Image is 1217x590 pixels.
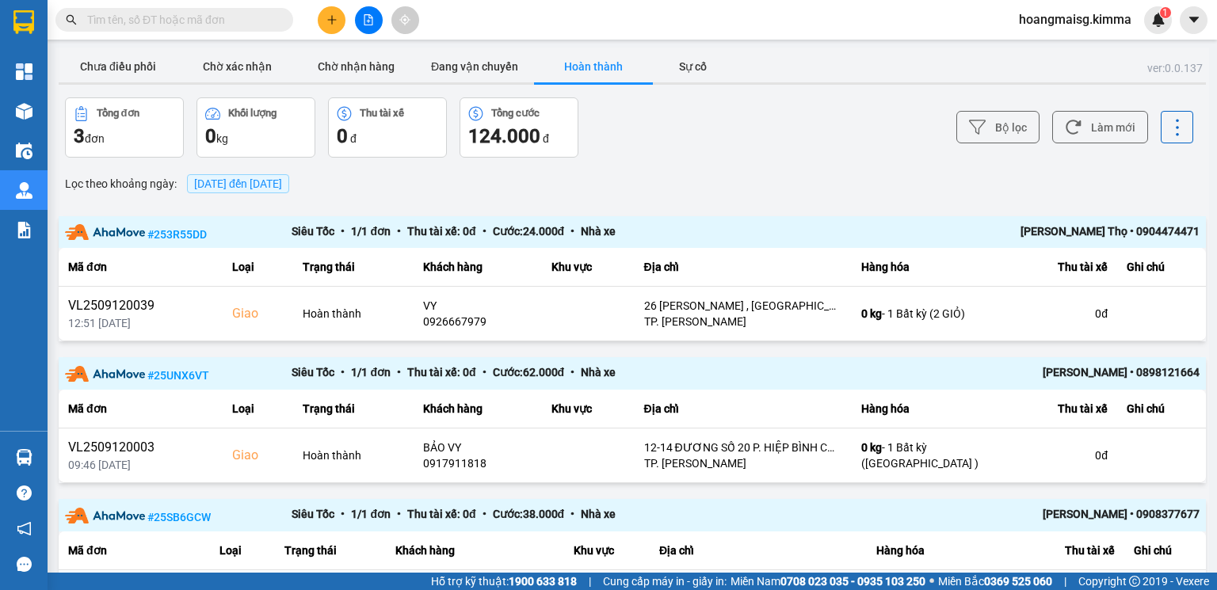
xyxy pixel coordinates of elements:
[564,508,581,520] span: •
[984,575,1052,588] strong: 0369 525 060
[65,366,145,382] img: partner-logo
[852,390,1010,428] th: Hàng hóa
[476,508,493,520] span: •
[1035,541,1115,560] div: Thu tài xế
[650,531,867,570] th: Địa chỉ
[391,366,407,379] span: •
[194,177,282,190] span: 12/09/2025 đến 12/09/2025
[16,182,32,199] img: warehouse-icon
[74,125,85,147] span: 3
[59,390,223,428] th: Mã đơn
[232,446,284,465] div: Giao
[1160,7,1171,18] sup: 1
[534,51,653,82] button: Hoàn thành
[542,248,635,287] th: Khu vực
[423,440,532,455] div: BẢO VY
[1020,306,1108,322] div: 0 đ
[391,6,419,34] button: aim
[205,124,307,149] div: kg
[1020,257,1108,276] div: Thu tài xế
[318,6,345,34] button: plus
[293,248,414,287] th: Trạng thái
[303,306,404,322] div: Hoàn thành
[334,366,351,379] span: •
[1124,531,1206,570] th: Ghi chú
[564,531,650,570] th: Khu vực
[147,369,209,382] span: # 25UNX6VT
[731,573,925,590] span: Miền Nam
[973,505,1200,525] div: [PERSON_NAME] • 0908377677
[1187,13,1201,27] span: caret-down
[861,306,1001,322] div: - 1 Bất kỳ (2 GIỎ)
[337,125,348,147] span: 0
[68,315,213,331] div: 12:51 [DATE]
[1162,7,1168,18] span: 1
[423,314,532,329] div: 0926667979
[386,531,564,570] th: Khách hàng
[391,225,407,238] span: •
[603,573,727,590] span: Cung cấp máy in - giấy in:
[564,225,581,238] span: •
[861,440,1001,471] div: - 1 Bất kỳ ([GEOGRAPHIC_DATA] )
[147,227,207,240] span: # 253R55DD
[13,10,34,34] img: logo-vxr
[59,248,223,287] th: Mã đơn
[65,97,184,158] button: Tổng đơn3đơn
[929,578,934,584] span: ⚪️
[653,51,732,82] button: Sự cố
[16,222,32,238] img: solution-icon
[1020,447,1108,463] div: 0 đ
[973,223,1200,242] div: [PERSON_NAME] Thọ • 0904474471
[292,364,972,383] div: Siêu Tốc 1 / 1 đơn Thu tài xế: 0 đ Cước: 62.000 đ Nhà xe
[360,108,404,119] div: Thu tài xế
[391,508,407,520] span: •
[423,298,532,314] div: VY
[275,531,387,570] th: Trạng thái
[1117,248,1206,287] th: Ghi chú
[1117,390,1206,428] th: Ghi chú
[326,14,338,25] span: plus
[861,441,882,454] span: 0 kg
[460,97,578,158] button: Tổng cước124.000 đ
[17,485,32,501] span: question-circle
[210,531,275,570] th: Loại
[355,6,383,34] button: file-add
[68,457,213,473] div: 09:46 [DATE]
[1151,13,1165,27] img: icon-new-feature
[780,575,925,588] strong: 0708 023 035 - 0935 103 250
[328,97,447,158] button: Thu tài xế0 đ
[147,511,211,523] span: # 25SB6GCW
[16,103,32,120] img: warehouse-icon
[68,438,213,457] div: VL2509120003
[97,108,139,119] div: Tổng đơn
[973,364,1200,383] div: [PERSON_NAME] • 0898121664
[399,14,410,25] span: aim
[16,143,32,159] img: warehouse-icon
[415,51,534,82] button: Đang vận chuyển
[16,449,32,466] img: warehouse-icon
[431,573,577,590] span: Hỗ trợ kỹ thuật:
[1020,399,1108,418] div: Thu tài xế
[1052,111,1148,143] button: Làm mới
[476,366,493,379] span: •
[292,505,972,525] div: Siêu Tốc 1 / 1 đơn Thu tài xế: 0 đ Cước: 38.000 đ Nhà xe
[1064,573,1066,590] span: |
[468,124,570,149] div: đ
[337,124,438,149] div: đ
[334,508,351,520] span: •
[293,390,414,428] th: Trạng thái
[564,366,581,379] span: •
[65,175,177,192] span: Lọc theo khoảng ngày :
[542,390,635,428] th: Khu vực
[509,575,577,588] strong: 1900 633 818
[635,390,852,428] th: Địa chỉ
[476,225,493,238] span: •
[16,63,32,80] img: dashboard-icon
[414,248,542,287] th: Khách hàng
[363,14,374,25] span: file-add
[223,248,293,287] th: Loại
[232,304,284,323] div: Giao
[17,521,32,536] span: notification
[87,11,274,29] input: Tìm tên, số ĐT hoặc mã đơn
[17,557,32,572] span: message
